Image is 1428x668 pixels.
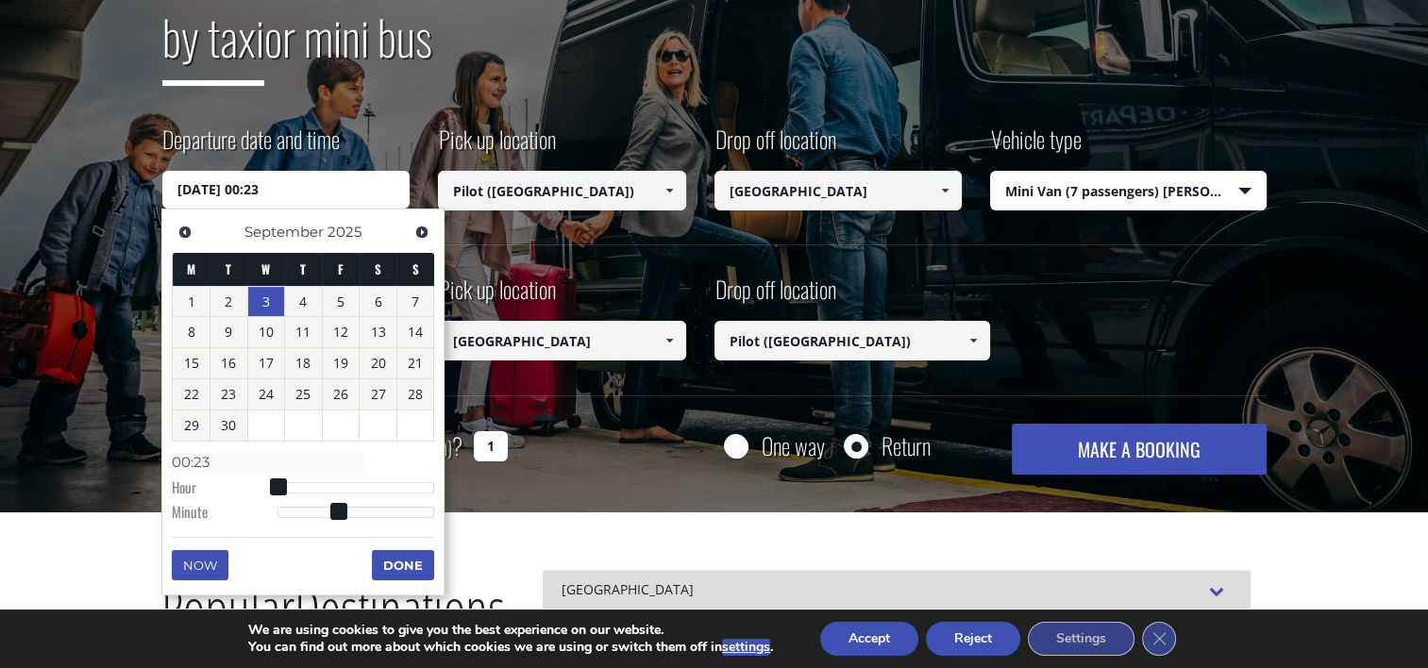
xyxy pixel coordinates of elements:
[300,259,306,278] span: Thursday
[372,550,434,580] button: Done
[412,259,419,278] span: Sunday
[991,172,1266,211] span: Mini Van (7 passengers) [PERSON_NAME]
[397,379,434,409] a: 28
[438,321,686,360] input: Select pickup location
[248,287,285,317] a: 3
[397,317,434,347] a: 14
[210,317,247,347] a: 9
[177,225,193,240] span: Previous
[172,219,197,244] a: Previous
[248,317,285,347] a: 10
[360,348,396,378] a: 20
[210,379,247,409] a: 23
[210,348,247,378] a: 16
[323,287,360,317] a: 5
[397,348,434,378] a: 21
[172,550,228,580] button: Now
[162,424,462,470] label: How many passengers ?
[438,171,686,210] input: Select pickup location
[714,171,963,210] input: Select drop-off location
[958,321,989,360] a: Show All Items
[882,434,931,458] label: Return
[714,273,836,321] label: Drop off location
[173,348,210,378] a: 15
[438,123,556,171] label: Pick up location
[248,622,773,639] p: We are using cookies to give you the best experience on our website.
[285,348,322,378] a: 18
[360,287,396,317] a: 6
[820,622,918,656] button: Accept
[926,622,1020,656] button: Reject
[360,379,396,409] a: 27
[173,410,210,441] a: 29
[1012,424,1266,475] button: MAKE A BOOKING
[261,259,270,278] span: Wednesday
[1028,622,1134,656] button: Settings
[438,273,556,321] label: Pick up location
[360,317,396,347] a: 13
[930,171,961,210] a: Show All Items
[714,321,991,360] input: Select drop-off location
[285,379,322,409] a: 25
[409,219,434,244] a: Next
[248,348,285,378] a: 17
[172,502,277,526] dt: Minute
[248,379,285,409] a: 24
[248,639,773,656] p: You can find out more about which cookies we are using or switch them off in .
[162,1,264,86] span: by taxi
[173,317,210,347] a: 8
[990,123,1082,171] label: Vehicle type
[338,259,344,278] span: Friday
[323,348,360,378] a: 19
[762,434,825,458] label: One way
[714,123,836,171] label: Drop off location
[653,321,684,360] a: Show All Items
[1142,622,1176,656] button: Close GDPR Cookie Banner
[285,317,322,347] a: 11
[653,171,684,210] a: Show All Items
[323,379,360,409] a: 26
[244,223,324,241] span: September
[210,287,247,317] a: 2
[210,410,247,441] a: 30
[162,123,340,171] label: Departure date and time
[722,639,770,656] button: settings
[172,477,277,502] dt: Hour
[285,287,322,317] a: 4
[543,570,1251,611] div: [GEOGRAPHIC_DATA]
[375,259,381,278] span: Saturday
[397,287,434,317] a: 7
[187,259,195,278] span: Monday
[226,259,231,278] span: Tuesday
[173,379,210,409] a: 22
[328,223,361,241] span: 2025
[414,225,429,240] span: Next
[323,317,360,347] a: 12
[173,287,210,317] a: 1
